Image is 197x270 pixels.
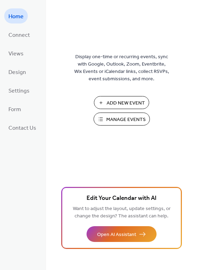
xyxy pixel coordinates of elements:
span: Settings [8,86,30,96]
a: Design [4,64,30,79]
span: Want to adjust the layout, update settings, or change the design? The assistant can help. [73,204,171,221]
span: Open AI Assistant [97,231,136,238]
button: Manage Events [94,113,150,126]
a: Form [4,101,25,116]
button: Add New Event [94,96,149,109]
button: Open AI Assistant [87,226,157,242]
a: Home [4,8,28,23]
span: Home [8,11,24,22]
a: Contact Us [4,120,40,135]
span: Contact Us [8,123,36,134]
span: Display one-time or recurring events, sync with Google, Outlook, Zoom, Eventbrite, Wix Events or ... [74,53,169,83]
span: Edit Your Calendar with AI [87,194,157,203]
span: Add New Event [107,100,145,107]
span: Manage Events [106,116,146,123]
span: Views [8,48,24,59]
span: Form [8,104,21,115]
span: Design [8,67,26,78]
a: Settings [4,83,34,98]
a: Views [4,46,28,61]
a: Connect [4,27,34,42]
span: Connect [8,30,30,41]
